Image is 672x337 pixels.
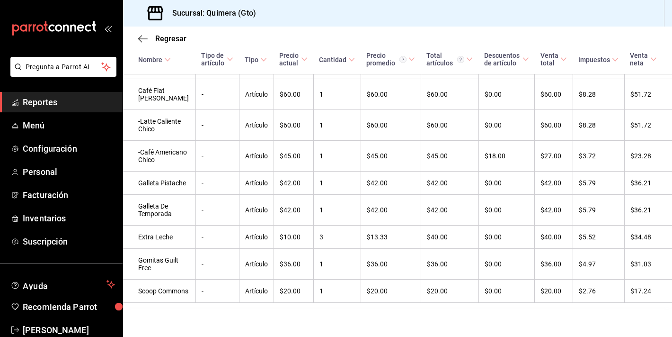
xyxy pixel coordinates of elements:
[484,52,521,67] div: Descuentos de artículo
[274,280,313,303] td: $20.00
[23,301,115,313] span: Recomienda Parrot
[239,172,274,195] td: Artículo
[361,226,421,249] td: $13.33
[239,141,274,172] td: Artículo
[624,79,672,110] td: $51.72
[138,34,186,43] button: Regresar
[421,110,478,141] td: $60.00
[484,52,529,67] span: Descuentos de artículo
[535,172,573,195] td: $42.00
[457,56,464,63] svg: El total artículos considera cambios de precios en los artículos así como costos adicionales por ...
[195,226,239,249] td: -
[421,141,478,172] td: $45.00
[195,172,239,195] td: -
[23,235,115,248] span: Suscripción
[573,226,624,249] td: $5.52
[23,279,103,290] span: Ayuda
[535,79,573,110] td: $60.00
[245,56,258,64] div: Tipo
[535,195,573,226] td: $42.00
[540,52,567,67] span: Venta total
[239,110,274,141] td: Artículo
[23,96,115,109] span: Reportes
[573,79,624,110] td: $8.28
[535,141,573,172] td: $27.00
[274,172,313,195] td: $42.00
[535,226,573,249] td: $40.00
[624,226,672,249] td: $34.48
[478,280,535,303] td: $0.00
[624,110,672,141] td: $51.72
[313,195,361,226] td: 1
[421,226,478,249] td: $40.00
[239,79,274,110] td: Artículo
[478,172,535,195] td: $0.00
[478,195,535,226] td: $0.00
[23,189,115,201] span: Facturación
[578,56,619,64] span: Impuestos
[274,141,313,172] td: $45.00
[7,69,116,79] a: Pregunta a Parrot AI
[195,79,239,110] td: -
[313,280,361,303] td: 1
[195,110,239,141] td: -
[399,56,407,63] svg: Precio promedio = Total artículos / cantidad
[624,141,672,172] td: $23.28
[279,52,299,67] div: Precio actual
[535,110,573,141] td: $60.00
[23,324,115,337] span: [PERSON_NAME]
[201,52,233,67] span: Tipo de artículo
[630,52,657,67] span: Venta neta
[573,249,624,280] td: $4.97
[123,110,195,141] td: -Latte Caliente Chico
[478,141,535,172] td: $18.00
[23,212,115,225] span: Inventarios
[201,52,225,67] div: Tipo de artículo
[26,62,102,72] span: Pregunta a Parrot AI
[313,110,361,141] td: 1
[245,56,267,64] span: Tipo
[313,249,361,280] td: 1
[624,280,672,303] td: $17.24
[138,56,171,64] span: Nombre
[274,110,313,141] td: $60.00
[361,195,421,226] td: $42.00
[573,195,624,226] td: $5.79
[239,226,274,249] td: Artículo
[239,280,274,303] td: Artículo
[10,57,116,77] button: Pregunta a Parrot AI
[426,52,473,67] span: Total artículos
[421,249,478,280] td: $36.00
[195,141,239,172] td: -
[540,52,559,67] div: Venta total
[123,79,195,110] td: Café Flat [PERSON_NAME]
[573,172,624,195] td: $5.79
[573,280,624,303] td: $2.76
[23,119,115,132] span: Menú
[319,56,346,64] div: Cantidad
[313,79,361,110] td: 1
[624,195,672,226] td: $36.21
[624,249,672,280] td: $31.03
[155,34,186,43] span: Regresar
[535,249,573,280] td: $36.00
[319,56,355,64] span: Cantidad
[123,141,195,172] td: -Café Americano Chico
[313,226,361,249] td: 3
[165,8,256,19] h3: Sucursal: Quimera (Gto)
[535,280,573,303] td: $20.00
[366,52,407,67] div: Precio promedio
[23,142,115,155] span: Configuración
[123,280,195,303] td: Scoop Commons
[421,195,478,226] td: $42.00
[123,249,195,280] td: Gomitas Guilt Free
[366,52,415,67] span: Precio promedio
[313,141,361,172] td: 1
[279,52,308,67] span: Precio actual
[578,56,610,64] div: Impuestos
[478,249,535,280] td: $0.00
[421,280,478,303] td: $20.00
[478,79,535,110] td: $0.00
[421,172,478,195] td: $42.00
[361,141,421,172] td: $45.00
